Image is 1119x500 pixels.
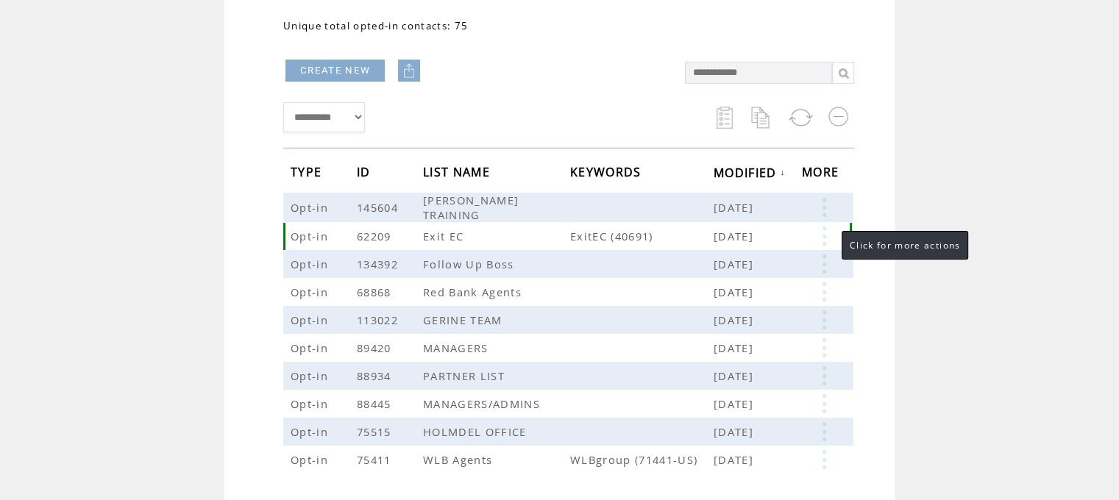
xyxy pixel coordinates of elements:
[291,229,332,243] span: Opt-in
[850,239,960,251] span: Click for more actions
[714,168,786,176] a: MODIFIED↓
[423,257,518,271] span: Follow Up Boss
[714,340,757,355] span: [DATE]
[423,424,530,439] span: HOLMDEL OFFICE
[291,368,332,383] span: Opt-in
[423,229,467,243] span: Exit EC
[357,168,374,176] a: ID
[357,368,395,383] span: 88934
[357,396,395,411] span: 88445
[291,452,332,467] span: Opt-in
[291,396,332,411] span: Opt-in
[357,229,395,243] span: 62209
[714,257,757,271] span: [DATE]
[423,160,494,187] span: LIST NAME
[402,63,416,78] img: upload.png
[357,340,395,355] span: 89420
[291,168,325,176] a: TYPE
[423,340,492,355] span: MANAGERS
[714,312,757,327] span: [DATE]
[570,452,714,467] span: WLBgroup (71441-US)
[357,160,374,187] span: ID
[570,229,714,243] span: ExitEC (40691)
[291,340,332,355] span: Opt-in
[357,257,402,271] span: 134392
[357,312,402,327] span: 113022
[714,161,781,188] span: MODIFIED
[357,200,402,215] span: 145604
[714,229,757,243] span: [DATE]
[291,312,332,327] span: Opt-in
[423,285,525,299] span: Red Bank Agents
[357,285,395,299] span: 68868
[423,168,494,176] a: LIST NAME
[423,396,544,411] span: MANAGERS/ADMINS
[714,200,757,215] span: [DATE]
[291,424,332,439] span: Opt-in
[285,60,385,82] a: CREATE NEW
[802,160,842,187] span: MORE
[423,452,496,467] span: WLB Agents
[357,424,395,439] span: 75515
[291,285,332,299] span: Opt-in
[714,424,757,439] span: [DATE]
[283,19,468,32] span: Unique total opted-in contacts: 75
[570,160,645,187] span: KEYWORDS
[570,168,645,176] a: KEYWORDS
[291,257,332,271] span: Opt-in
[714,368,757,383] span: [DATE]
[423,368,508,383] span: PARTNER LIST
[291,160,325,187] span: TYPE
[714,396,757,411] span: [DATE]
[423,193,519,222] span: [PERSON_NAME] TRAINING
[357,452,395,467] span: 75411
[714,452,757,467] span: [DATE]
[291,200,332,215] span: Opt-in
[714,285,757,299] span: [DATE]
[423,312,506,327] span: GERINE TEAM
